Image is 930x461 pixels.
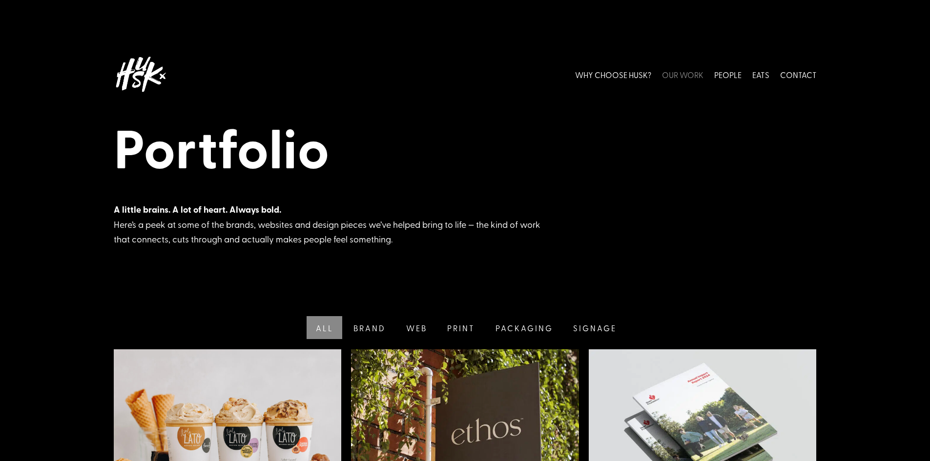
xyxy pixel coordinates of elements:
[780,53,817,96] a: CONTACT
[114,115,817,184] h1: Portfolio
[305,316,343,339] a: All
[484,316,562,339] a: Packaging
[395,316,436,339] a: Web
[114,203,281,216] strong: A little brains. A lot of heart. Always bold.
[436,316,484,339] a: Print
[342,316,395,339] a: Brand
[752,53,769,96] a: EATS
[714,53,742,96] a: PEOPLE
[114,53,167,96] img: Husk logo
[114,202,553,247] div: Here’s a peek at some of the brands, websites and design pieces we’ve helped bring to life — the ...
[575,53,651,96] a: WHY CHOOSE HUSK?
[662,53,703,96] a: OUR WORK
[562,316,626,339] a: Signage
